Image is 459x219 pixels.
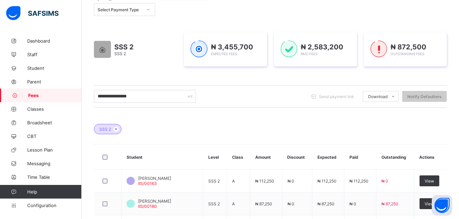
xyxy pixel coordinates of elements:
span: Staff [27,52,82,57]
span: Dashboard [27,38,82,44]
span: Lesson Plan [27,147,82,153]
img: expected-1.03dd87d44185fb6c27cc9b2570c10499.svg [191,41,207,58]
span: ₦ 0 [288,201,294,206]
span: SSS 2 [208,201,220,206]
span: Student [27,65,82,71]
th: Discount [282,145,312,170]
span: Time Table [27,174,82,180]
span: IIS/00163 [138,181,157,186]
span: SSS 2 [114,51,126,56]
th: Actions [414,145,447,170]
span: Configuration [27,203,81,208]
th: Amount [250,145,282,170]
span: Download [368,94,388,99]
span: ₦ 112,250 [255,178,274,184]
span: Expected Fees [211,52,237,56]
span: [PERSON_NAME] [138,176,171,181]
button: Open asap [432,195,452,216]
th: Class [227,145,250,170]
th: Outstanding [376,145,414,170]
span: ₦ 0 [288,178,294,184]
span: Broadsheet [27,120,82,125]
span: ₦ 87,250 [255,201,272,206]
span: SSS 2 [114,43,134,51]
span: SSS 2 [99,127,111,132]
span: ₦ 3,455,700 [211,43,253,51]
span: Outstanding Fees [391,52,424,56]
th: Expected [312,145,344,170]
span: ₦ 872,500 [391,43,426,51]
span: Classes [27,106,82,112]
th: Level [203,145,227,170]
span: SSS 2 [208,178,220,184]
img: paid-1.3eb1404cbcb1d3b736510a26bbfa3ccb.svg [281,41,297,58]
span: Messaging [27,161,82,166]
th: Paid [344,145,376,170]
span: ₦ 87,250 [381,201,398,206]
th: Student [121,145,203,170]
span: [PERSON_NAME] [138,199,171,204]
span: IIS/00160 [138,204,157,209]
span: View [425,178,434,184]
span: Fees [28,93,82,98]
span: CBT [27,134,82,139]
span: ₦ 2,583,200 [301,43,343,51]
span: ₦ 87,250 [317,201,334,206]
span: ₦ 0 [381,178,388,184]
img: outstanding-1.146d663e52f09953f639664a84e30106.svg [371,41,387,58]
div: Select Payment Type [98,7,143,12]
span: ₦ 112,250 [349,178,368,184]
span: A [232,178,235,184]
span: A [232,201,235,206]
span: Send payment link [319,94,354,99]
span: ₦ 0 [349,201,356,206]
span: View [425,201,434,206]
span: Notify Defaulters [407,94,442,99]
span: ₦ 112,250 [317,178,337,184]
span: Parent [27,79,82,84]
img: safsims [6,6,59,20]
span: Paid Fees [301,52,317,56]
span: Help [27,189,81,194]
